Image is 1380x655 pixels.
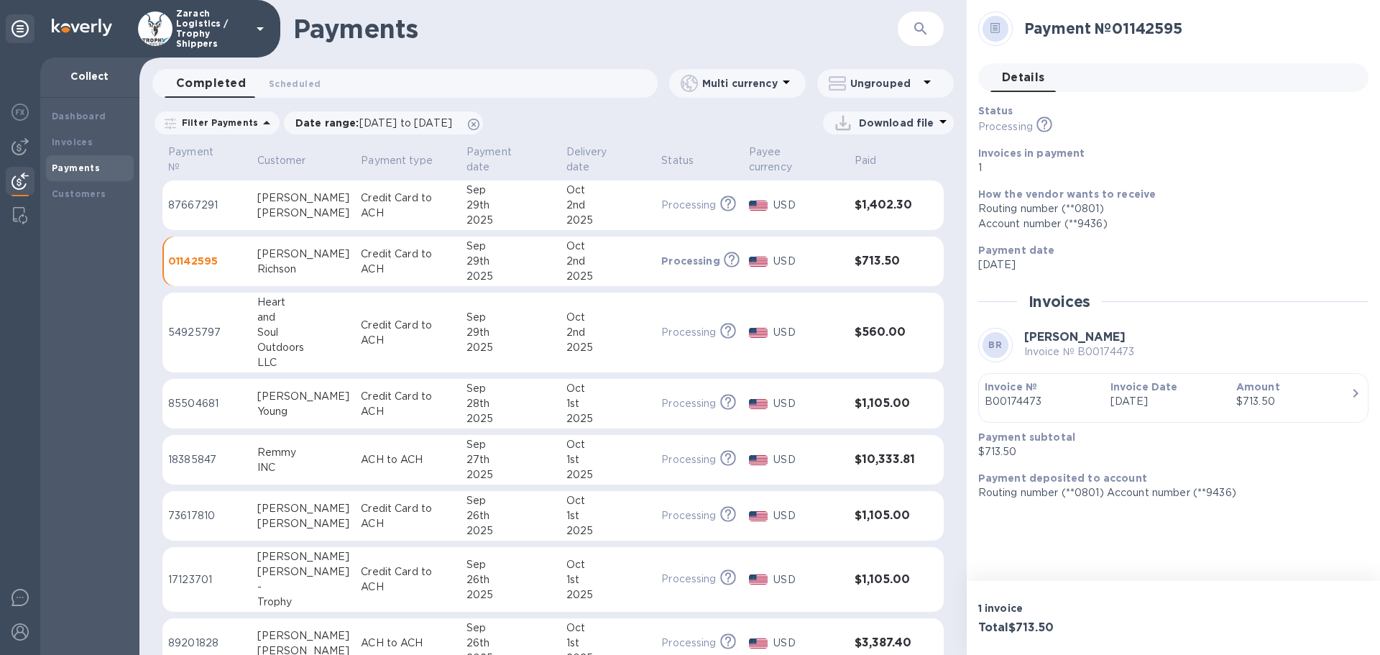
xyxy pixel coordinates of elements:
div: 29th [466,254,555,269]
p: USD [773,254,842,269]
span: Payment type [361,153,451,168]
p: USD [773,572,842,587]
div: 26th [466,636,555,651]
div: [PERSON_NAME] [257,389,350,404]
div: Sep [466,310,555,325]
p: USD [773,508,842,523]
p: Processing [978,119,1033,134]
b: BR [988,339,1002,350]
span: Scheduled [269,76,321,91]
p: 17123701 [168,572,246,587]
div: 29th [466,198,555,213]
img: USD [749,511,768,521]
div: and [257,310,350,325]
h3: $1,105.00 [855,397,915,411]
div: Sep [466,183,555,198]
p: Processing [661,452,716,467]
p: Customer [257,153,306,168]
p: Processing [661,325,716,340]
b: Invoice Date [1110,381,1178,393]
div: 29th [466,325,555,340]
b: How the vendor wants to receive [978,188,1156,200]
b: Payments [52,162,100,173]
div: Oct [566,239,650,254]
img: USD [749,574,768,585]
p: $713.50 [978,444,1357,459]
p: USD [773,396,842,411]
b: Customers [52,188,106,199]
p: Ungrouped [850,76,919,91]
span: [DATE] to [DATE] [359,117,452,129]
div: Sep [466,620,555,636]
b: Payment deposited to account [978,472,1147,484]
p: Multi currency [702,76,778,91]
div: Remmy [257,445,350,460]
p: USD [773,198,842,213]
p: Date range : [295,116,459,130]
p: Payment date [466,145,536,175]
b: Payment date [978,244,1055,256]
div: 2nd [566,198,650,213]
p: Processing [661,508,716,523]
span: Payment date [466,145,555,175]
p: Status [661,153,694,168]
p: 87667291 [168,198,246,213]
div: Account number (**9436) [978,216,1357,232]
p: Payment № [168,145,227,175]
span: Customer [257,153,325,168]
div: 2025 [566,213,650,228]
p: 85504681 [168,396,246,411]
div: 2025 [466,340,555,355]
div: [PERSON_NAME] [257,206,350,221]
span: Completed [176,73,246,93]
p: Download file [859,116,934,130]
p: USD [773,452,842,467]
div: 2025 [566,269,650,284]
div: Sep [466,381,555,396]
b: Invoice № [985,381,1037,393]
p: Credit Card to ACH [361,318,455,348]
p: 1 invoice [978,601,1168,615]
h2: Invoices [1029,293,1091,311]
div: 2nd [566,254,650,269]
h2: Payment № 01142595 [1024,19,1357,37]
div: Date range:[DATE] to [DATE] [284,111,483,134]
p: Collect [52,69,128,83]
div: Soul [257,325,350,340]
div: Unpin categories [6,14,34,43]
div: $713.50 [1236,394,1351,409]
p: USD [773,325,842,340]
div: Oct [566,620,650,636]
div: Young [257,404,350,419]
div: Oct [566,493,650,508]
span: Payment № [168,145,246,175]
img: USD [749,399,768,409]
div: 2025 [566,467,650,482]
p: 54925797 [168,325,246,340]
h3: $1,402.30 [855,198,915,212]
div: 1st [566,396,650,411]
img: USD [749,257,768,267]
p: Payment type [361,153,433,168]
div: [PERSON_NAME] [257,549,350,564]
p: Credit Card to ACH [361,564,455,595]
p: Credit Card to ACH [361,247,455,277]
div: 2025 [466,269,555,284]
p: Payee currency [749,145,824,175]
img: USD [749,328,768,338]
p: Invoice № B00174473 [1024,344,1135,359]
b: Dashboard [52,111,106,122]
h3: $560.00 [855,326,915,339]
p: Paid [855,153,877,168]
b: Invoices in payment [978,147,1085,159]
div: 2025 [466,467,555,482]
p: ACH to ACH [361,452,455,467]
img: Logo [52,19,112,36]
div: [PERSON_NAME] [257,247,350,262]
div: 2025 [466,587,555,603]
button: Invoice №B00174473Invoice Date[DATE]Amount$713.50 [978,373,1368,423]
div: Sep [466,437,555,452]
div: 2025 [466,523,555,539]
div: 28th [466,396,555,411]
div: Outdoors [257,340,350,355]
